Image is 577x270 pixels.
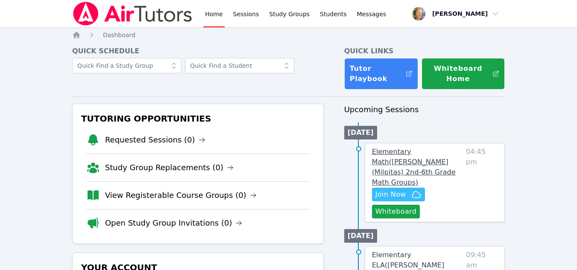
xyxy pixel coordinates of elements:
button: Join Now [372,188,425,201]
button: Whiteboard [372,205,420,218]
span: 04:45 pm [466,147,498,218]
a: Elementary Math([PERSON_NAME] (Milpitas) 2nd-6th Grade Math Groups) [372,147,463,188]
a: Dashboard [103,31,135,39]
a: View Registerable Course Groups (0) [105,189,257,201]
span: Messages [357,10,387,18]
span: Join Now [375,189,406,200]
input: Quick Find a Student [185,58,294,73]
a: Tutor Playbook [344,58,419,90]
input: Quick Find a Study Group [72,58,182,73]
img: Air Tutors [72,2,193,26]
button: Whiteboard Home [422,58,505,90]
a: Requested Sessions (0) [105,134,205,146]
li: [DATE] [344,229,377,243]
h3: Upcoming Sessions [344,104,505,116]
li: [DATE] [344,126,377,139]
h4: Quick Schedule [72,46,324,56]
a: Study Group Replacements (0) [105,162,234,174]
a: Open Study Group Invitations (0) [105,217,243,229]
h3: Tutoring Opportunities [79,111,316,126]
h4: Quick Links [344,46,505,56]
span: Dashboard [103,32,135,38]
span: Elementary Math ( [PERSON_NAME] (Milpitas) 2nd-6th Grade Math Groups ) [372,148,456,186]
nav: Breadcrumb [72,31,505,39]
